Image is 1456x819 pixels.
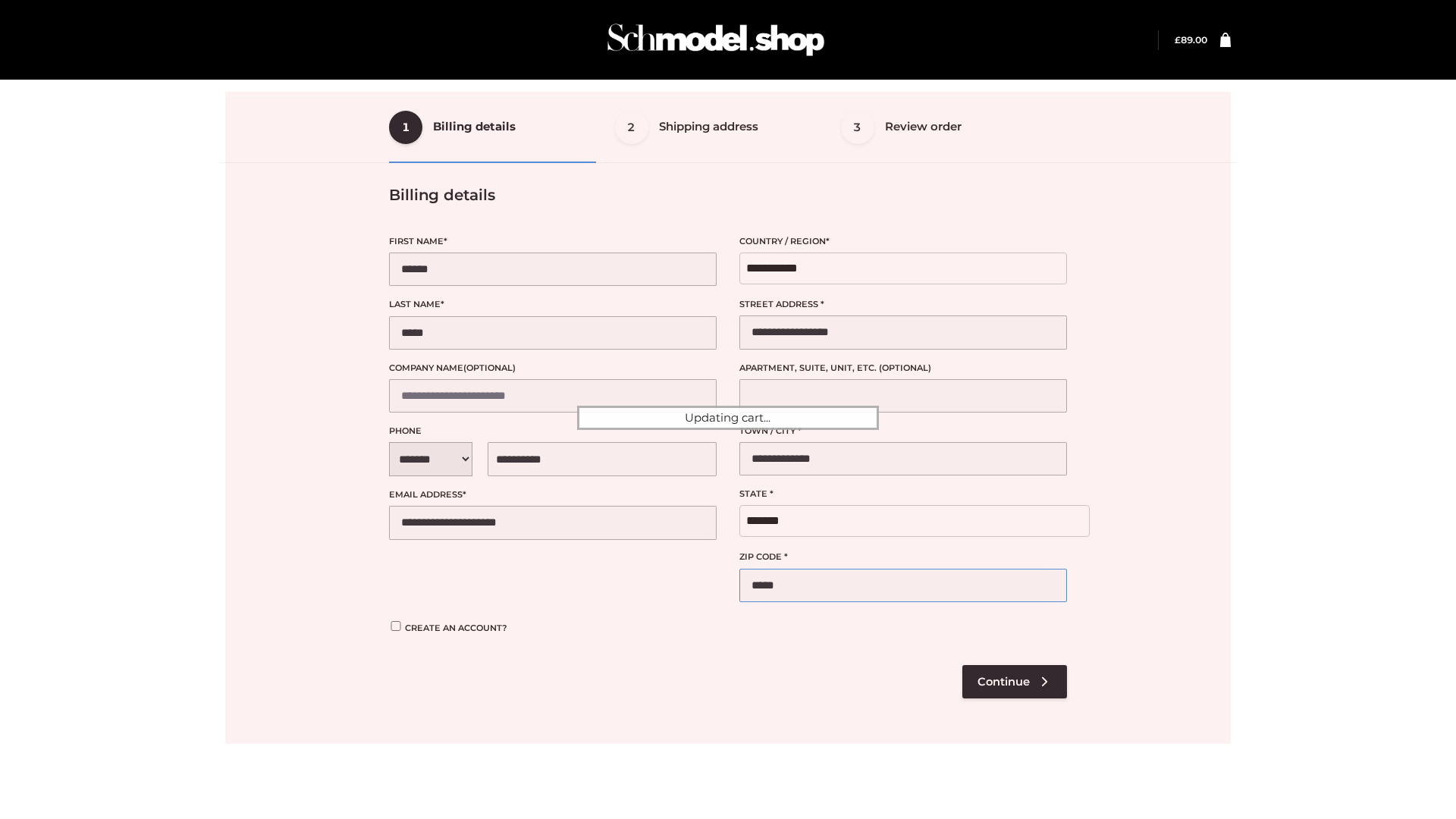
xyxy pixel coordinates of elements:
span: £ [1175,34,1181,45]
img: Schmodel Admin 964 [602,10,830,70]
bdi: 89.00 [1175,34,1207,45]
a: £89.00 [1175,34,1207,45]
div: Updating cart... [577,406,879,430]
